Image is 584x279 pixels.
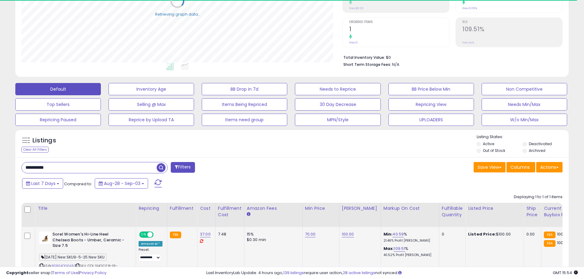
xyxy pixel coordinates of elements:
[202,98,287,111] button: Items Being Repriced
[388,114,474,126] button: UPLOADERS
[200,205,213,212] div: Cost
[171,162,195,173] button: Filters
[392,62,399,67] span: N/A
[349,6,364,10] small: Prev: $0.00
[442,205,463,218] div: Fulfillable Quantity
[15,83,101,95] button: Default
[104,180,140,187] span: Aug-28 - Sep-03
[140,232,147,237] span: ON
[39,254,106,261] span: [DATE] New SKU9-5-25 New SKU
[31,180,55,187] span: Last 7 Days
[38,205,133,212] div: Title
[305,231,316,237] a: 70.00
[39,232,51,244] img: 21k07Z-qpxL._SL40_.jpg
[442,232,461,237] div: 0
[462,26,562,34] h2: 109.51%
[139,248,162,262] div: Preset:
[109,83,194,95] button: Inventory Age
[343,55,385,60] b: Total Inventory Value:
[79,270,106,276] a: Privacy Policy
[342,231,354,237] a: 100.00
[343,53,558,61] li: $0
[21,147,49,153] div: Clear All Filters
[342,205,378,212] div: [PERSON_NAME]
[247,237,298,243] div: $0.30 min
[109,98,194,111] button: Selling @ Max
[202,83,287,95] button: BB Drop in 7d
[15,114,101,126] button: Repricing Paused
[52,232,127,250] b: Sorel Women's Hi-Line Heel Chelsea Boots - Umber, Ceramic - Size 7.5
[64,181,92,187] span: Compared to:
[349,26,449,34] h2: 1
[153,232,162,237] span: OFF
[295,114,380,126] button: MPN/Style
[384,246,434,257] div: %
[155,11,200,17] div: Retrieving graph data..
[206,270,578,276] div: Last InventoryLab Update: 4 hours ago, require user action, not synced.
[283,270,304,276] a: 139 listings
[349,41,358,44] small: Prev: 0
[343,62,391,67] b: Short Term Storage Fees:
[15,98,101,111] button: Top Sellers
[22,178,63,189] button: Last 7 Days
[477,134,569,140] p: Listing States:
[544,232,555,238] small: FBA
[482,83,567,95] button: Non Competitive
[468,205,521,212] div: Listed Price
[202,114,287,126] button: Items need group
[343,270,375,276] a: 28 active listings
[170,205,195,212] div: Fulfillment
[247,205,300,212] div: Amazon Fees
[384,246,394,251] b: Max:
[394,246,405,252] a: 109.51
[109,114,194,126] button: Reprice by Upload TA
[52,263,74,269] a: B0B54QG64B
[384,231,393,237] b: Min:
[553,270,578,276] span: 2025-09-11 15:54 GMT
[95,178,148,189] button: Aug-28 - Sep-03
[557,231,563,237] span: 100
[462,21,562,24] span: ROI
[526,232,536,237] div: 0.00
[139,241,162,247] div: Amazon AI *
[52,270,78,276] a: Terms of Use
[381,203,439,227] th: The percentage added to the cost of goods (COGS) that forms the calculator for Min & Max prices.
[529,148,545,153] label: Archived
[384,239,434,243] p: 21.46% Profit [PERSON_NAME]
[468,232,519,237] div: $100.00
[295,83,380,95] button: Needs to Reprice
[200,231,211,237] a: 37.00
[295,98,380,111] button: 30 Day Decrease
[139,205,165,212] div: Repricing
[536,162,563,172] button: Actions
[482,98,567,111] button: Needs Min/Max
[218,232,239,237] div: 7.48
[32,136,56,145] h5: Listings
[218,205,242,218] div: Fulfillment Cost
[468,231,496,237] b: Listed Price:
[462,6,477,10] small: Prev: 0.00%
[388,83,474,95] button: BB Price Below Min
[474,162,506,172] button: Save View
[462,41,474,44] small: Prev: N/A
[305,205,337,212] div: Min Price
[510,164,530,170] span: Columns
[384,205,437,212] div: Markup on Cost
[482,114,567,126] button: W/o Min/Max
[6,270,106,276] div: seller snap | |
[483,141,494,146] label: Active
[557,240,569,246] span: 100.98
[388,98,474,111] button: Repricing View
[529,141,552,146] label: Deactivated
[247,212,250,217] small: Amazon Fees.
[544,240,555,247] small: FBA
[514,194,563,200] div: Displaying 1 to 1 of 1 items
[483,148,505,153] label: Out of Stock
[6,270,29,276] strong: Copyright
[349,21,449,24] span: Ordered Items
[39,263,118,273] span: | SKU: COL:SHO:CF:8-19-25:37:HiLineUmber7.5
[526,205,539,218] div: Ship Price
[247,232,298,237] div: 15%
[392,231,404,237] a: 40.59
[384,253,434,257] p: 40.52% Profit [PERSON_NAME]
